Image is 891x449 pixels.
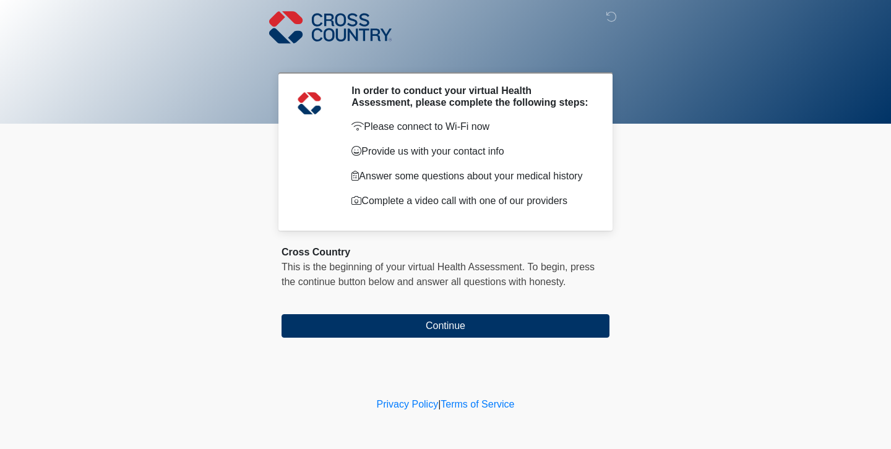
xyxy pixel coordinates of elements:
a: | [438,399,441,409]
button: Continue [282,314,609,338]
p: Please connect to Wi-Fi now [351,119,591,134]
div: Cross Country [282,245,609,260]
a: Privacy Policy [377,399,439,409]
img: Cross Country Logo [269,9,392,45]
img: Agent Avatar [291,85,328,122]
p: Provide us with your contact info [351,144,591,159]
p: Answer some questions about your medical history [351,169,591,184]
span: To begin, [528,262,570,272]
span: press the continue button below and answer all questions with honesty. [282,262,595,287]
p: Complete a video call with one of our providers [351,194,591,208]
a: Terms of Service [441,399,514,409]
h2: In order to conduct your virtual Health Assessment, please complete the following steps: [351,85,591,108]
h1: ‎ ‎ ‎ [272,45,619,67]
span: This is the beginning of your virtual Health Assessment. [282,262,525,272]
